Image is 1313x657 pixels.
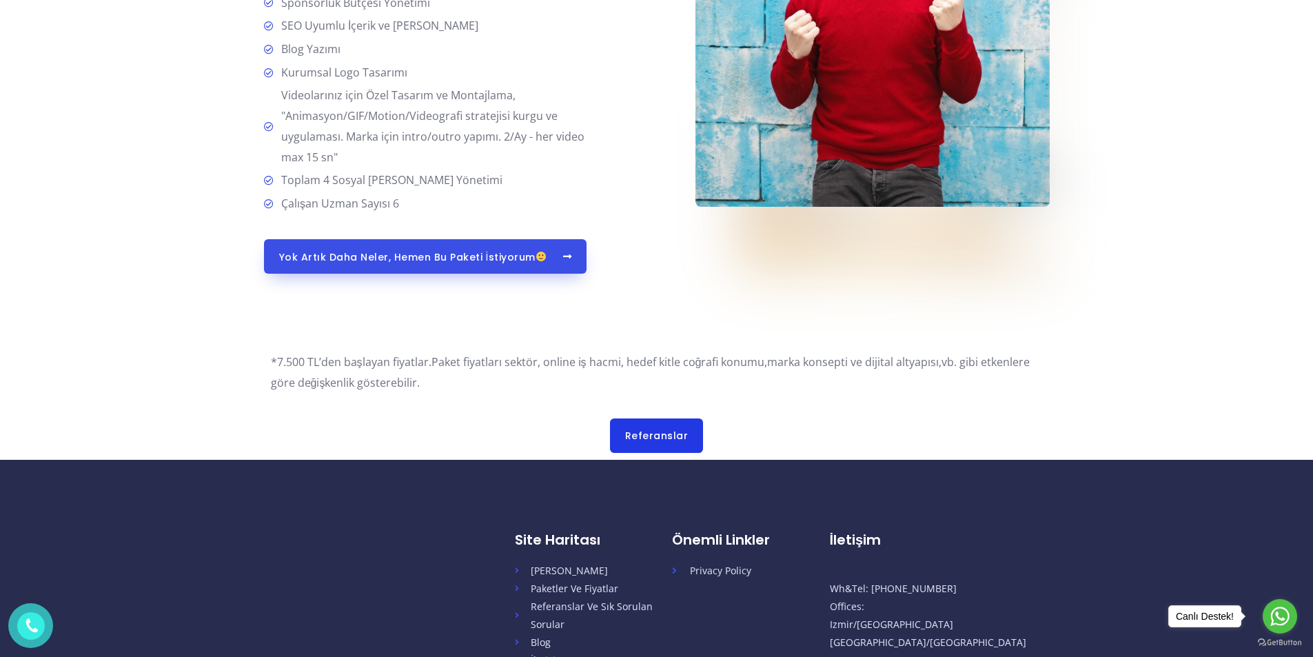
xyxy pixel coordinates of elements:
img: phone.png [22,617,40,635]
a: Referanslar Ve Sık Sorulan Sorular [515,598,672,634]
span: Paketler Ve Fiyatlar [525,580,618,598]
a: Go to whatsapp [1263,599,1297,634]
span: Referanslar Ve Sık Sorulan Sorular [525,598,672,634]
a: Blog [515,634,672,651]
span: SEO Uyumlu İçerik ve [PERSON_NAME] [276,16,478,37]
span: Blog Yazımı [276,39,340,60]
span: Çalışan Uzman Sayısı 6 [276,194,399,214]
p: Offices: Izmir/[GEOGRAPHIC_DATA] [GEOGRAPHIC_DATA]/[GEOGRAPHIC_DATA] [830,562,1020,651]
a: Yok artık daha neler, hemen bu paketi İstiyorum🙂 [264,239,587,274]
div: Canlı Destek! [1169,606,1241,627]
span: Toplam 4 Sosyal [PERSON_NAME] Yönetimi [276,170,502,191]
span: Paket fiyatları sektör, online iş hacmi, hedef kitle coğrafi konumu, [431,354,768,370]
img: 🙂 [536,252,546,261]
a: Referanslar [610,418,704,453]
p: *7.500 TL’den başlayan fiyatlar. [271,352,1043,393]
a: [PERSON_NAME] [515,562,672,580]
span: Yok artık daha neler, hemen bu paketi İstiyorum [279,252,547,262]
span: Referanslar [625,431,689,441]
span: marka konsepti ve dijital altyapısı, [767,354,942,370]
h5: Site Haritası [515,532,672,548]
span: Privacy Policy [684,562,751,580]
span: Videolarınız için Özel Tasarım ve Montajlama, "Animasyon/GIF/Motion/Videografi stratejisi kurgu v... [276,85,602,168]
span: Wh&Tel: [PHONE_NUMBER] [830,582,957,595]
h5: Önemli Linkler [672,532,829,548]
a: Canlı Destek! [1168,605,1241,627]
span: vb. gibi etkenlere göre değişkenlik gösterebilir. [271,354,1030,390]
h5: İletişim [830,532,1020,548]
a: Paketler Ve Fiyatlar [515,580,672,598]
span: [PERSON_NAME] [525,562,608,580]
span: Kurumsal Logo Tasarımı [276,63,407,83]
a: Go to GetButton.io website [1258,638,1302,647]
span: Blog [525,634,551,651]
a: Privacy Policy [672,562,829,580]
